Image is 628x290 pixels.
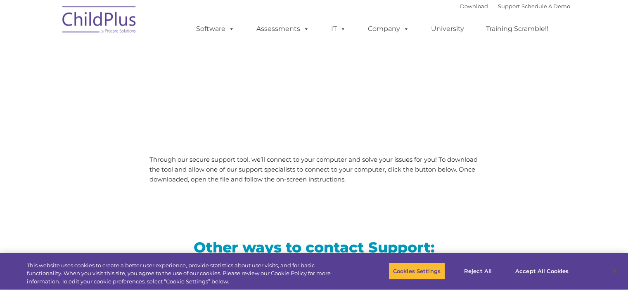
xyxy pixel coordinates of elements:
button: Close [606,262,624,280]
a: IT [323,21,354,37]
button: Accept All Cookies [511,262,573,280]
h2: Other ways to contact Support: [64,238,564,257]
a: University [423,21,472,37]
img: ChildPlus by Procare Solutions [58,0,141,42]
a: Training Scramble!! [478,21,557,37]
a: Download [460,3,488,9]
font: | [460,3,570,9]
button: Cookies Settings [389,262,445,280]
p: Through our secure support tool, we’ll connect to your computer and solve your issues for you! To... [149,155,479,184]
span: LiveSupport with SplashTop [64,59,373,85]
a: Schedule A Demo [521,3,570,9]
a: Company [360,21,417,37]
a: Assessments [248,21,318,37]
a: Software [188,21,243,37]
button: Reject All [452,262,504,280]
a: Support [498,3,520,9]
div: This website uses cookies to create a better user experience, provide statistics about user visit... [27,262,346,286]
